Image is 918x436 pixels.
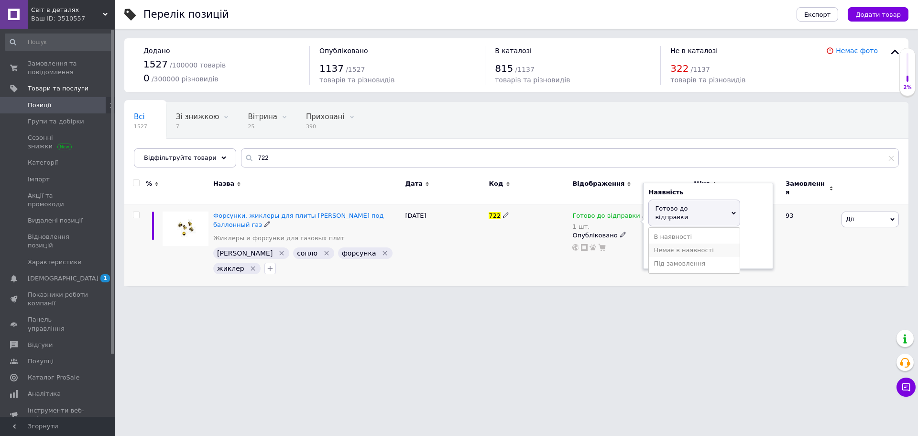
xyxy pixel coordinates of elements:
span: Код [489,179,503,188]
span: / 1137 [515,66,534,73]
span: Акції та промокоди [28,191,88,209]
div: Перелік позицій [143,10,229,20]
span: % [146,179,152,188]
span: Готово до відправки [572,212,640,222]
span: Імпорт [28,175,50,184]
div: Ваш ID: 3510557 [31,14,115,23]
span: / 300000 різновидів [152,75,219,83]
span: / 1527 [346,66,365,73]
div: Наявність [648,188,768,197]
span: Дії [846,215,854,223]
span: 7 [176,123,219,130]
svg: Видалити мітку [278,249,285,257]
li: В наявності [649,230,740,244]
span: Додати товар [855,11,901,18]
span: Відфільтруйте товари [144,154,217,161]
span: 25 [248,123,277,130]
span: Замовлення [786,179,827,197]
span: Групи та добірки [28,117,84,126]
span: Сезонні знижки [28,134,88,151]
span: / 1137 [691,66,710,73]
button: Експорт [797,7,839,22]
span: 322 [670,63,688,74]
div: 93 [780,204,839,286]
span: Зі знижкою [176,112,219,121]
span: Відображення [572,179,624,188]
span: Характеристики [28,258,82,267]
span: товарів та різновидів [670,76,745,84]
button: Чат з покупцем [896,378,916,397]
span: Готово до відправки [655,205,688,221]
a: Жиклеры и форсунки для газовых плит [213,234,344,243]
span: Опубліковано [319,47,368,55]
span: товарів та різновидів [319,76,394,84]
input: Пошук [5,34,113,51]
span: Не в каталозі [670,47,718,55]
li: Під замовлення [649,257,740,270]
span: товарів та різновидів [495,76,570,84]
svg: Видалити мітку [323,249,330,257]
svg: Видалити мітку [249,265,257,272]
span: Категорії [28,158,58,167]
div: 1 шт. [572,223,648,230]
span: Аналітика [28,390,61,398]
span: Додано [143,47,170,55]
span: Каталог ProSale [28,373,79,382]
span: Експорт [804,11,831,18]
div: Опубліковано [572,231,689,240]
span: В каталозі [495,47,532,55]
span: Видалені позиції [28,216,83,225]
span: 815 [495,63,513,74]
span: Вітрина [248,112,277,121]
span: Опубліковані [134,149,184,157]
div: 2% [900,84,915,91]
div: [DATE] [403,204,486,286]
span: Позиції [28,101,51,110]
span: [DEMOGRAPHIC_DATA] [28,274,98,283]
a: Форсунки, жиклеры для плиты [PERSON_NAME] под баллонный газ [213,212,383,228]
span: 1137 [319,63,344,74]
a: Немає фото [836,47,878,55]
span: Замовлення та повідомлення [28,59,88,77]
span: Відгуки [28,341,53,349]
button: Додати товар [848,7,908,22]
span: Світ в деталях [31,6,103,14]
li: Немає в наявності [649,244,740,257]
span: [PERSON_NAME] [217,249,273,257]
input: Пошук по назві позиції, артикулу і пошуковим запитам [241,148,899,168]
span: Відновлення позицій [28,233,88,250]
span: / 100000 товарів [170,61,226,69]
span: Всі [134,112,145,121]
span: 1 [100,274,110,282]
span: Товари та послуги [28,84,88,93]
span: Покупці [28,357,54,366]
span: жиклер [217,265,244,272]
span: Дата [405,179,423,188]
span: 722 [489,212,501,219]
span: 390 [306,123,345,130]
img: Форсунки, жиклеры для плиты Greta под баллонный газ [163,212,208,246]
span: сопло [297,249,317,257]
span: Показники роботи компанії [28,291,88,308]
span: Приховані [306,112,345,121]
span: 1527 [134,123,147,130]
span: Ціна [694,179,710,188]
span: Панель управління [28,315,88,333]
span: 1527 [143,58,168,70]
svg: Видалити мітку [381,249,389,257]
span: Інструменти веб-майстра та SEO [28,406,88,424]
span: 0 [143,72,150,84]
span: форсунка [342,249,376,257]
span: Назва [213,179,234,188]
